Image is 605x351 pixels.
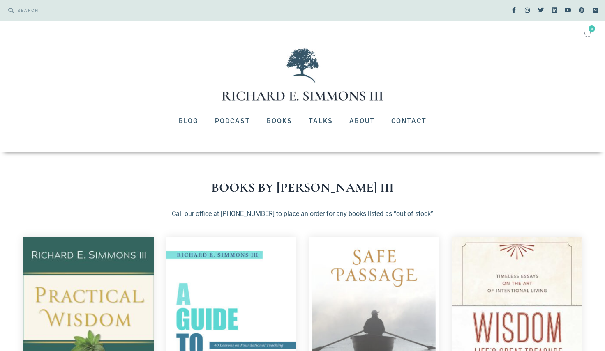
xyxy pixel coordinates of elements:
[573,25,601,43] a: 0
[383,110,435,132] a: Contact
[171,110,207,132] a: Blog
[589,25,595,32] span: 0
[23,181,582,194] h1: Books by [PERSON_NAME] III
[14,4,298,16] input: SEARCH
[259,110,300,132] a: Books
[300,110,341,132] a: Talks
[23,209,582,219] p: Call our office at [PHONE_NUMBER] to place an order for any books listed as “out of stock”
[341,110,383,132] a: About
[207,110,259,132] a: Podcast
